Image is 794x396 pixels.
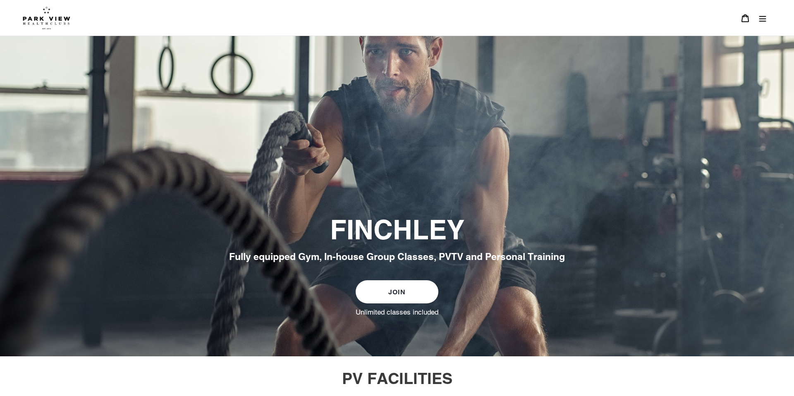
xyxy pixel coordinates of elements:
[356,308,438,317] label: Unlimited classes included
[229,251,565,262] span: Fully equipped Gym, In-house Group Classes, PVTV and Personal Training
[356,280,438,303] a: JOIN
[754,9,771,27] button: Menu
[172,369,622,388] h2: PV FACILITIES
[172,214,622,246] h2: FINCHLEY
[23,6,70,29] img: Park view health clubs is a gym near you.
